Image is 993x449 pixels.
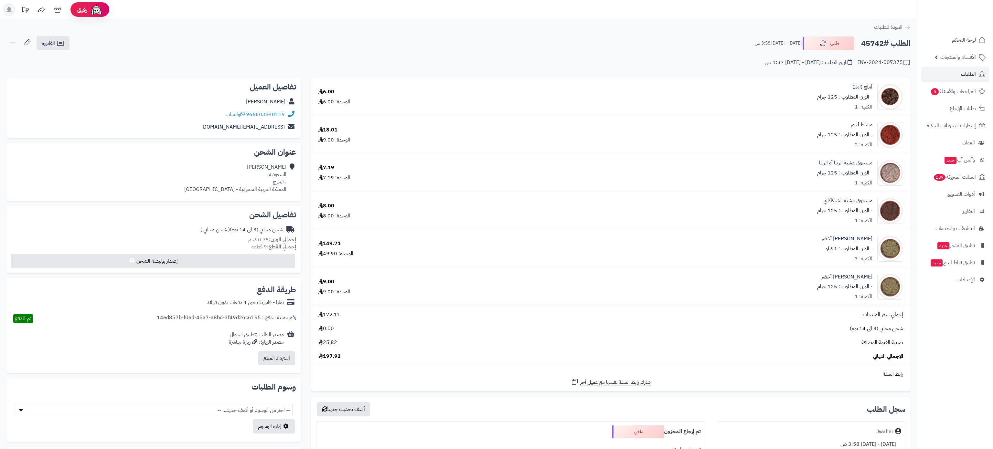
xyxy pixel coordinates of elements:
a: العودة للطلبات [874,23,911,31]
a: إشعارات التحويلات البنكية [921,118,989,133]
div: مصدر الطلب :تطبيق الجوال [229,331,284,346]
a: لوحة التحكم [921,32,989,48]
a: إدارة الوسوم [253,419,295,433]
div: الكمية: 1 [855,293,872,300]
span: 5 [931,88,939,95]
div: 6.00 [318,88,334,96]
div: INV-2024-007375 [858,59,911,67]
div: الوحدة: 9.00 [318,288,350,296]
h3: سجل الطلب [867,405,905,413]
a: التطبيقات والخدمات [921,221,989,236]
div: الكمية: 1 [855,179,872,187]
div: Jwaher [876,428,893,435]
span: ( شحن مجاني ) [200,226,230,234]
div: الوحدة: 7.19 [318,174,350,182]
div: الوحدة: 6.00 [318,98,350,106]
span: تطبيق المتجر [937,241,975,250]
a: الطلبات [921,67,989,82]
strong: إجمالي الوزن: [269,236,296,244]
a: تحديثات المنصة [17,3,33,18]
img: 1633580797-Phyllanthus-90x90.jpg [878,84,903,110]
div: [PERSON_NAME] السعوديه، ، الخرج المملكة العربية السعودية - [GEOGRAPHIC_DATA] [184,163,286,193]
span: جديد [945,157,956,164]
a: التقارير [921,204,989,219]
strong: إجمالي القطع: [267,243,296,251]
a: أدوات التسويق [921,186,989,202]
h2: وسوم الطلبات [12,383,296,391]
span: ضريبة القيمة المضافة [861,339,903,346]
a: الإعدادات [921,272,989,287]
img: ai-face.png [90,3,103,16]
span: التقارير [963,207,975,216]
span: إجمالي سعر المنتجات [863,311,903,318]
span: الإعدادات [956,275,975,284]
img: 1660148305-Mushat%20Red-90x90.jpg [878,122,903,148]
span: العملاء [962,138,975,147]
a: مسحوق عشبة الشيكاكاي [824,197,872,204]
span: -- اختر من الوسوم أو أضف جديد... -- [15,404,293,416]
span: شحن مجاني (3 الى 14 يوم) [850,325,903,332]
span: التطبيقات والخدمات [935,224,975,233]
b: تم إرجاع المخزون [664,428,701,435]
span: طلبات الإرجاع [950,104,976,113]
div: 9.00 [318,278,334,286]
span: تم الدفع [15,315,31,322]
small: - الوزن المطلوب : 125 جرام [817,207,872,214]
h2: تفاصيل العميل [12,83,296,91]
h2: الطلب #45742 [861,37,911,50]
span: وآتس آب [944,155,975,164]
div: تاريخ الطلب : [DATE] - [DATE] 1:37 ص [765,59,852,66]
span: المراجعات والأسئلة [930,87,976,96]
span: 189 [934,174,945,181]
div: الوحدة: 9.00 [318,136,350,144]
img: 1728018264-Mushat%20Green-90x90.jpg [878,236,903,262]
span: الإجمالي النهائي [873,353,903,360]
button: ملغي [803,37,854,50]
span: جديد [931,259,943,266]
img: 1662098715-Shikakai%20Powder-90x90.jpg [878,198,903,224]
small: - الوزن المطلوب : 125 جرام [817,283,872,290]
button: أضف تحديث جديد [317,402,370,416]
div: 18.01 [318,126,337,134]
small: - الوزن المطلوب : 125 جرام [817,169,872,177]
span: 0.00 [318,325,334,332]
span: العودة للطلبات [874,23,902,31]
span: أدوات التسويق [947,190,975,199]
span: الأقسام والمنتجات [940,53,976,62]
button: إصدار بوليصة الشحن [11,254,295,268]
span: إشعارات التحويلات البنكية [927,121,976,130]
img: 1728018264-Mushat%20Green-90x90.jpg [878,274,903,300]
div: 149.71 [318,240,341,247]
div: الكمية: 1 [855,217,872,224]
img: 1667661777-Reetha%20Powder-90x90.jpg [878,160,903,186]
div: رقم عملية الدفع : 14ed857b-f0ed-45a7-a8bd-3f49d26c6195 [157,314,296,323]
small: 9 قطعة [251,243,296,251]
a: شارك رابط السلة نفسها مع عميل آخر [571,378,651,386]
a: [PERSON_NAME] [246,98,285,106]
a: المراجعات والأسئلة5 [921,84,989,99]
a: وآتس آبجديد [921,152,989,168]
span: السلات المتروكة [933,172,976,182]
a: مسحوق عشبة الريتا أو الريثا [819,159,872,167]
span: الطلبات [961,70,976,79]
div: 8.00 [318,202,334,210]
a: [EMAIL_ADDRESS][DOMAIN_NAME] [201,123,285,131]
a: [PERSON_NAME] أخضر [821,273,872,281]
a: العملاء [921,135,989,151]
a: الفاتورة [37,36,69,50]
small: - الوزن المطلوب : 125 جرام [817,93,872,101]
span: تطبيق نقاط البيع [930,258,975,267]
span: جديد [937,242,949,249]
span: 172.11 [318,311,340,318]
div: الكمية: 3 [855,255,872,263]
div: الكمية: 2 [855,141,872,149]
button: استرداد المبلغ [258,351,295,365]
span: 25.82 [318,339,337,346]
span: -- اختر من الوسوم أو أضف جديد... -- [15,404,293,416]
a: تطبيق المتجرجديد [921,238,989,253]
small: [DATE] - [DATE] 3:58 ص [755,40,802,47]
a: مشاط أحمر [850,121,872,129]
div: رابط السلة [314,371,908,378]
div: الوحدة: 8.00 [318,212,350,220]
span: الفاتورة [42,39,55,47]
